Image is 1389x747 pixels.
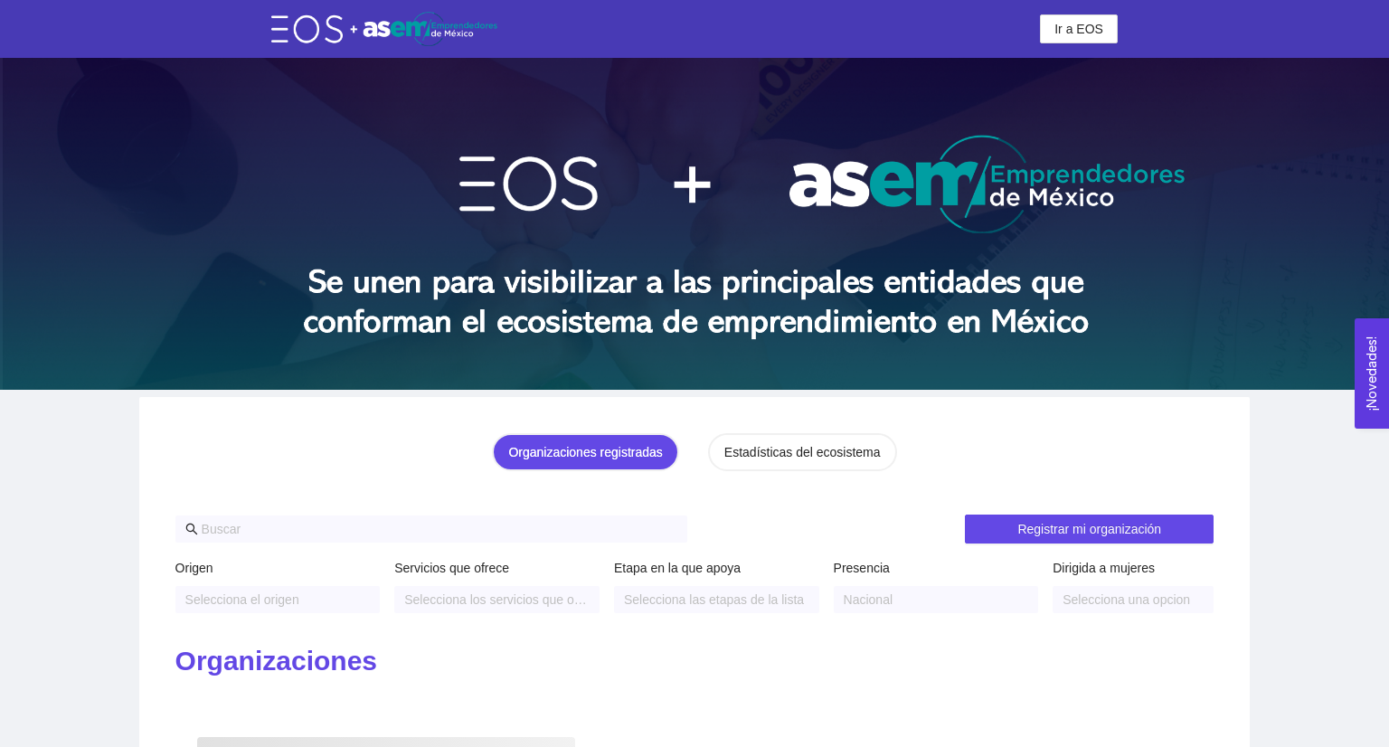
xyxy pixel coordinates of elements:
[175,643,1214,680] h2: Organizaciones
[394,558,509,578] label: Servicios que ofrece
[185,523,198,535] span: search
[508,442,662,462] div: Organizaciones registradas
[1054,19,1103,39] span: Ir a EOS
[202,519,677,539] input: Buscar
[1053,558,1155,578] label: Dirigida a mujeres
[271,12,497,45] img: eos-asem-logo.38b026ae.png
[965,515,1214,544] button: Registrar mi organización
[1017,519,1161,539] span: Registrar mi organización
[724,442,881,462] div: Estadísticas del ecosistema
[1355,318,1389,429] button: Open Feedback Widget
[834,558,890,578] label: Presencia
[614,558,741,578] label: Etapa en la que apoya
[1040,14,1118,43] button: Ir a EOS
[175,558,213,578] label: Origen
